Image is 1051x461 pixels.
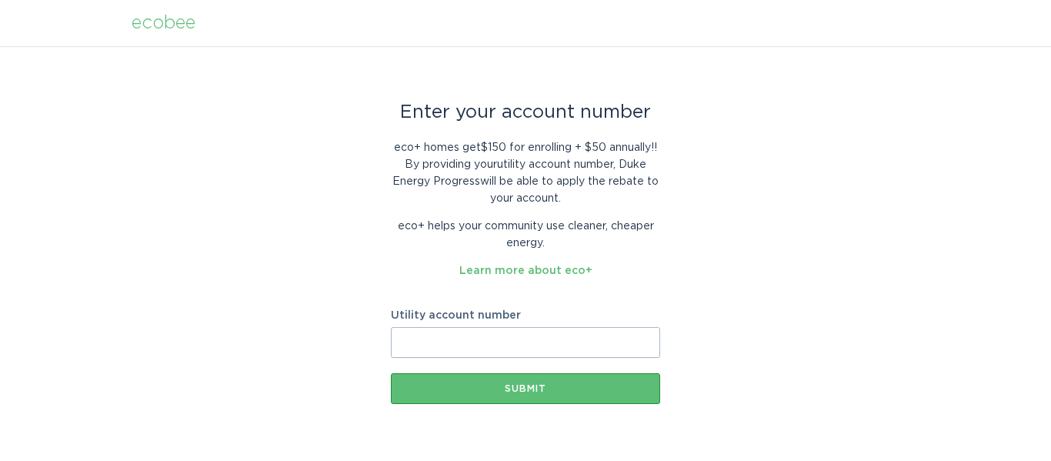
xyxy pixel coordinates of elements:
[391,218,660,252] p: eco+ helps your community use cleaner, cheaper energy.
[399,384,652,393] div: Submit
[459,266,592,276] a: Learn more about eco+
[391,104,660,121] div: Enter your account number
[132,15,195,32] div: ecobee
[391,373,660,404] button: Submit
[391,139,660,207] p: eco+ homes get $150 for enrolling + $50 annually! ! By providing your utility account number , Du...
[391,310,660,321] label: Utility account number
